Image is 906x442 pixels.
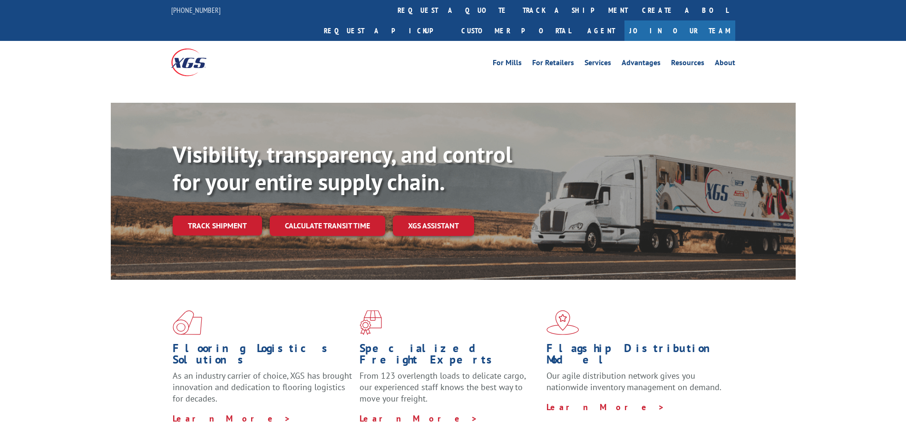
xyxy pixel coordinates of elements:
[317,20,454,41] a: Request a pickup
[270,216,385,236] a: Calculate transit time
[546,402,665,413] a: Learn More >
[454,20,578,41] a: Customer Portal
[360,370,539,413] p: From 123 overlength loads to delicate cargo, our experienced staff knows the best way to move you...
[622,59,661,69] a: Advantages
[546,343,726,370] h1: Flagship Distribution Model
[173,413,291,424] a: Learn More >
[578,20,624,41] a: Agent
[546,310,579,335] img: xgs-icon-flagship-distribution-model-red
[493,59,522,69] a: For Mills
[671,59,704,69] a: Resources
[173,216,262,236] a: Track shipment
[360,310,382,335] img: xgs-icon-focused-on-flooring-red
[173,343,352,370] h1: Flooring Logistics Solutions
[393,216,474,236] a: XGS ASSISTANT
[715,59,735,69] a: About
[360,413,478,424] a: Learn More >
[173,370,352,404] span: As an industry carrier of choice, XGS has brought innovation and dedication to flooring logistics...
[173,139,512,196] b: Visibility, transparency, and control for your entire supply chain.
[171,5,221,15] a: [PHONE_NUMBER]
[585,59,611,69] a: Services
[546,370,721,393] span: Our agile distribution network gives you nationwide inventory management on demand.
[360,343,539,370] h1: Specialized Freight Experts
[173,310,202,335] img: xgs-icon-total-supply-chain-intelligence-red
[532,59,574,69] a: For Retailers
[624,20,735,41] a: Join Our Team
